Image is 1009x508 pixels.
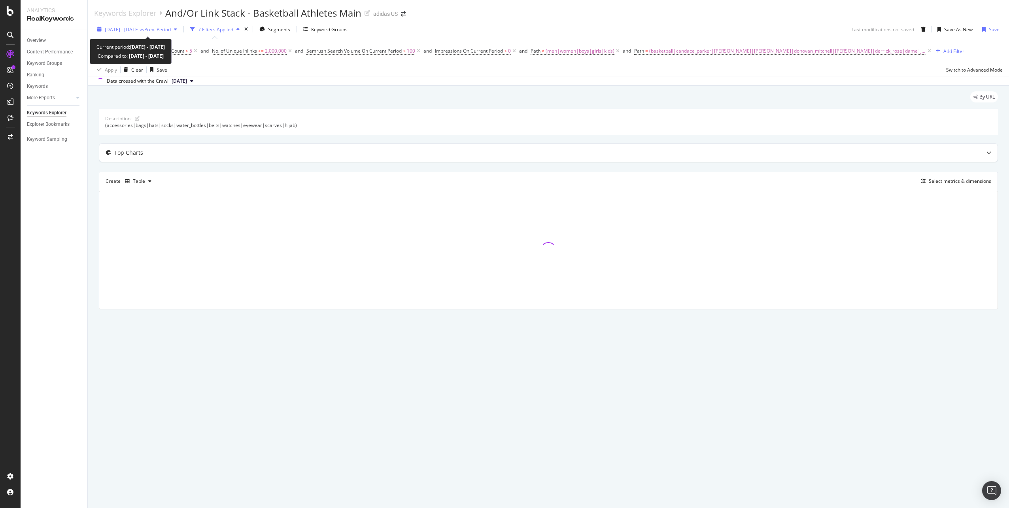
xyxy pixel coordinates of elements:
span: <= [258,47,264,54]
div: (accessories|bags|hats|socks|water_bottles|belts|watches|eyewear|scarves|hijab) [105,122,992,129]
span: Segments [268,26,290,33]
div: and [519,47,527,54]
span: Semrush Search Volume On Current Period [306,47,402,54]
span: 5 [189,45,192,57]
b: [DATE] - [DATE] [130,44,165,50]
span: > [185,47,188,54]
div: More Reports [27,94,55,102]
div: Compared to: [98,51,164,61]
div: Current period: [96,42,165,51]
div: Ranking [27,71,44,79]
a: Keywords Explorer [94,9,156,17]
a: Keyword Sampling [27,135,82,144]
button: and [623,47,631,55]
div: Save [989,26,1000,33]
div: Keyword Groups [311,26,348,33]
div: and [200,47,209,54]
div: Save As New [944,26,973,33]
a: Keywords Explorer [27,109,82,117]
div: Save [157,66,167,73]
button: Segments [256,23,293,36]
div: Create [106,175,155,188]
a: Keywords [27,82,82,91]
span: [DATE] - [DATE] [105,26,140,33]
div: Keywords Explorer [27,109,66,117]
span: > [504,47,507,54]
div: Add Filter [943,48,964,55]
button: and [423,47,432,55]
div: and [423,47,432,54]
div: times [243,25,249,33]
a: More Reports [27,94,74,102]
button: Select metrics & dimensions [918,176,991,186]
span: = [645,47,648,54]
button: Keyword Groups [300,23,351,36]
div: Switch to Advanced Mode [946,66,1003,73]
button: and [295,47,303,55]
div: Content Performance [27,48,73,56]
div: Select metrics & dimensions [929,178,991,184]
b: [DATE] - [DATE] [128,53,164,59]
div: Keyword Sampling [27,135,67,144]
button: Save [147,63,167,76]
span: > [403,47,406,54]
div: Table [133,179,145,184]
div: Clear [131,66,143,73]
div: and [295,47,303,54]
a: Explorer Bookmarks [27,120,82,129]
div: arrow-right-arrow-left [401,11,406,17]
div: Overview [27,36,46,45]
button: Switch to Advanced Mode [943,63,1003,76]
div: Analytics [27,6,81,14]
span: Impressions On Current Period [435,47,503,54]
div: Data crossed with the Crawl [107,78,168,85]
button: Clear [121,63,143,76]
span: (basketball|candace_parker|[PERSON_NAME]|[PERSON_NAME]|donovan_mitchell|[PERSON_NAME]|derrick_ros... [649,45,926,57]
button: Table [122,175,155,188]
div: Description: [105,115,132,122]
a: Keyword Groups [27,59,82,68]
div: Keywords [27,82,48,91]
button: and [519,47,527,55]
button: 7 Filters Applied [187,23,243,36]
button: [DATE] - [DATE]vsPrev. Period [94,23,180,36]
a: Overview [27,36,82,45]
button: and [200,47,209,55]
span: 100 [407,45,415,57]
div: Last modifications not saved [852,26,914,33]
div: RealKeywords [27,14,81,23]
span: vs Prev. Period [140,26,171,33]
button: Save As New [934,23,973,36]
div: adidas US [373,10,398,18]
button: Add Filter [933,46,964,56]
div: Explorer Bookmarks [27,120,70,129]
div: And/Or Link Stack - Basketball Athletes Main [165,6,361,20]
span: 2,000,000 [265,45,287,57]
span: By URL [979,95,995,99]
span: Path [531,47,540,54]
div: legacy label [970,91,998,102]
div: and [623,47,631,54]
div: Open Intercom Messenger [982,481,1001,500]
div: 7 Filters Applied [198,26,233,33]
button: Apply [94,63,117,76]
div: Top Charts [114,149,143,157]
button: Save [979,23,1000,36]
span: 0 [508,45,511,57]
button: [DATE] [168,76,197,86]
a: Content Performance [27,48,82,56]
div: Apply [105,66,117,73]
span: No. of Unique Inlinks [212,47,257,54]
span: ≠ [542,47,544,54]
span: 2025 Sep. 9th [172,78,187,85]
a: Ranking [27,71,82,79]
span: (men|women|boys|girls|kids) [546,45,614,57]
div: Keyword Groups [27,59,62,68]
span: Path [634,47,644,54]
